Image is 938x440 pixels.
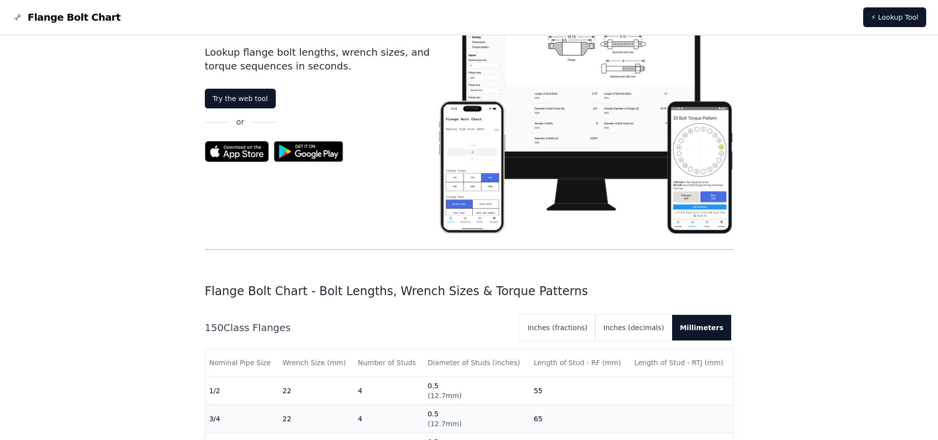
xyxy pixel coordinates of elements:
td: 0.5 [423,405,529,433]
img: Flange bolt chart app screenshot [438,6,733,234]
button: Millimeters [672,315,732,340]
h2: 150 Class Flanges [205,321,512,335]
th: Number of Studs [354,349,424,377]
button: Inches (decimals) [595,315,672,340]
span: ( 12.7mm ) [427,420,461,428]
td: 55 [530,377,630,405]
td: 4 [354,405,424,433]
td: 22 [279,377,354,405]
th: Wrench Size (mm) [279,349,354,377]
img: App Store badge for the Flange Bolt Chart app [205,141,269,162]
p: Lookup flange bolt lengths, wrench sizes, and torque sequences in seconds. [205,45,438,73]
img: Get it on Google Play [269,136,349,167]
a: Flange Bolt Chart LogoFlange Bolt Chart [12,10,121,24]
h1: Flange Bolt Chart - Bolt Lengths, Wrench Sizes & Torque Patterns [205,283,734,299]
th: Nominal Pipe Size [205,349,279,377]
p: or [236,116,244,128]
th: Length of Stud - RF (mm) [530,349,630,377]
a: ⚡ Lookup Tool [863,7,926,27]
td: 0.5 [423,377,529,405]
span: Flange Bolt Chart [28,10,121,24]
td: 3/4 [205,405,279,433]
a: Try the web tool [205,89,276,108]
button: Inches (fractions) [519,315,595,340]
th: Diameter of Studs (inches) [423,349,529,377]
th: Length of Stud - RTJ (mm) [630,349,733,377]
td: 22 [279,405,354,433]
td: 65 [530,405,630,433]
span: ( 12.7mm ) [427,392,461,400]
img: Flange Bolt Chart Logo [12,11,24,23]
td: 1/2 [205,377,279,405]
td: 4 [354,377,424,405]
